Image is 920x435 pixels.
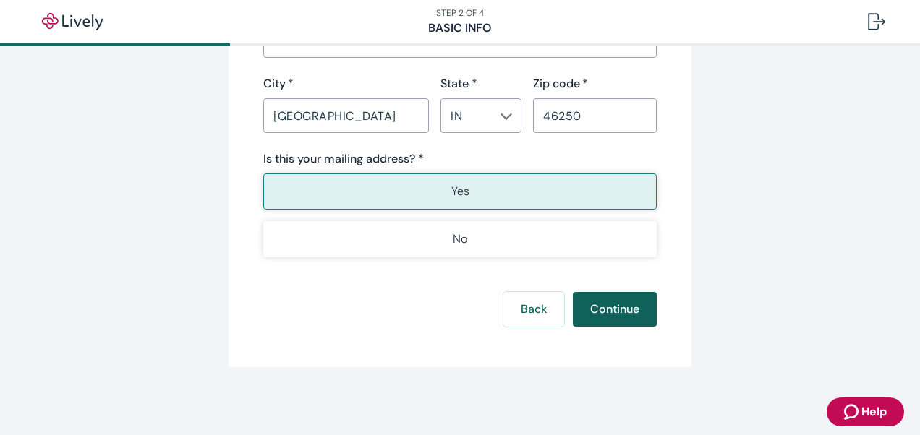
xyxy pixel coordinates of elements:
input: Zip code [533,101,657,130]
img: Lively [32,13,113,30]
p: Yes [451,183,469,200]
svg: Zendesk support icon [844,403,861,421]
label: Is this your mailing address? * [263,150,424,168]
span: Help [861,403,887,421]
button: Zendesk support iconHelp [827,397,904,426]
svg: Chevron icon [501,111,512,122]
button: Yes [263,173,657,210]
p: No [453,231,467,248]
input: -- [445,105,493,126]
button: Back [503,292,564,327]
button: No [263,221,657,257]
button: Open [499,109,514,124]
label: State * [440,75,477,92]
label: City [263,75,294,92]
input: City [263,101,429,130]
button: Continue [573,292,657,327]
label: Zip code [533,75,588,92]
button: Log out [856,4,897,39]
